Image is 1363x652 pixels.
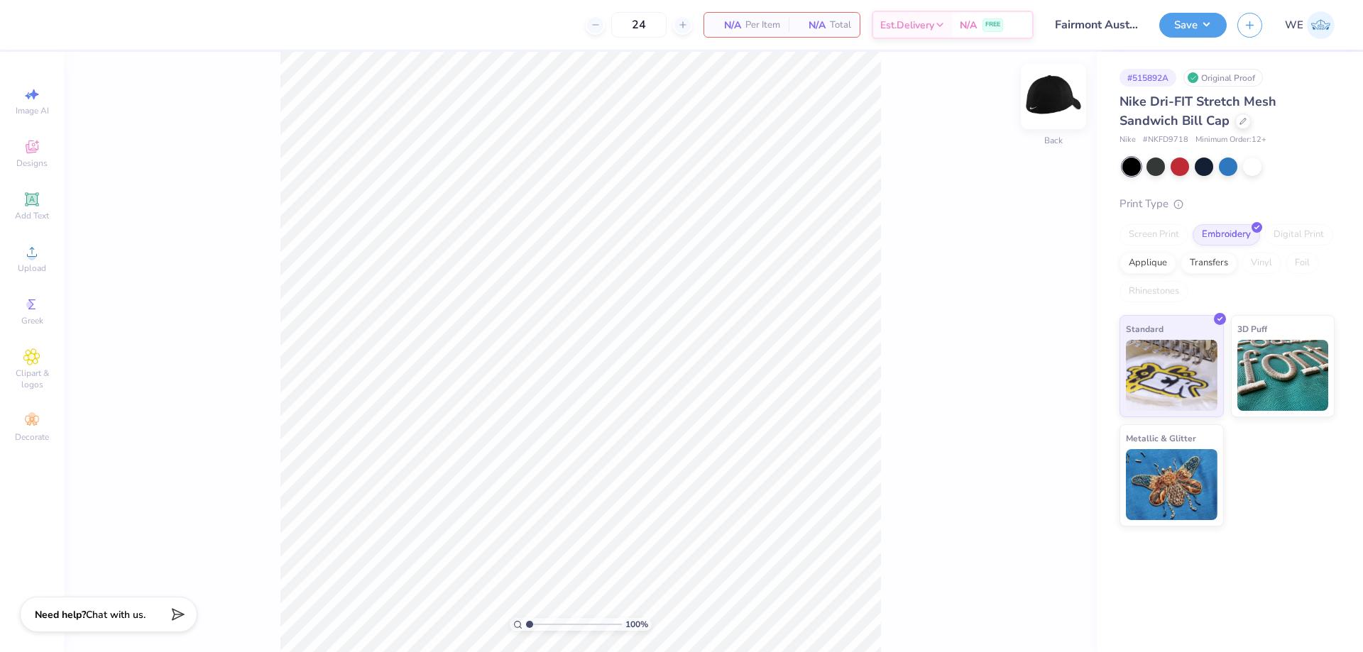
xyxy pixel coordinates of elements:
span: FREE [985,20,1000,30]
span: Minimum Order: 12 + [1195,134,1266,146]
span: 3D Puff [1237,321,1267,336]
span: # NKFD9718 [1143,134,1188,146]
span: Chat with us. [86,608,146,621]
span: Decorate [15,431,49,443]
img: Werrine Empeynado [1307,11,1335,39]
img: Metallic & Glitter [1126,449,1217,520]
span: Nike [1120,134,1136,146]
span: N/A [797,18,826,33]
span: Image AI [16,105,49,116]
button: Save [1159,13,1227,38]
span: Nike Dri-FIT Stretch Mesh Sandwich Bill Cap [1120,93,1276,129]
span: Metallic & Glitter [1126,431,1196,446]
div: Print Type [1120,196,1335,212]
img: Back [1025,68,1082,125]
div: # 515892A [1120,69,1176,87]
div: Vinyl [1242,253,1281,274]
div: Back [1044,134,1063,147]
div: Rhinestones [1120,281,1188,302]
span: Clipart & logos [7,368,57,390]
input: – – [611,12,667,38]
div: Screen Print [1120,224,1188,245]
span: Per Item [745,18,780,33]
div: Original Proof [1183,69,1263,87]
span: N/A [713,18,741,33]
div: Digital Print [1264,224,1333,245]
span: Est. Delivery [880,18,934,33]
div: Foil [1286,253,1319,274]
div: Transfers [1181,253,1237,274]
a: WE [1285,11,1335,39]
input: Untitled Design [1044,11,1149,39]
span: Upload [18,263,46,274]
img: 3D Puff [1237,340,1329,411]
span: Designs [16,158,48,169]
span: Standard [1126,321,1164,336]
div: Applique [1120,253,1176,274]
strong: Need help? [35,608,86,621]
span: Greek [21,315,43,326]
span: WE [1285,17,1303,33]
span: Add Text [15,210,49,221]
img: Standard [1126,340,1217,411]
span: N/A [960,18,977,33]
span: Total [830,18,851,33]
span: 100 % [625,618,648,631]
div: Embroidery [1193,224,1260,245]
